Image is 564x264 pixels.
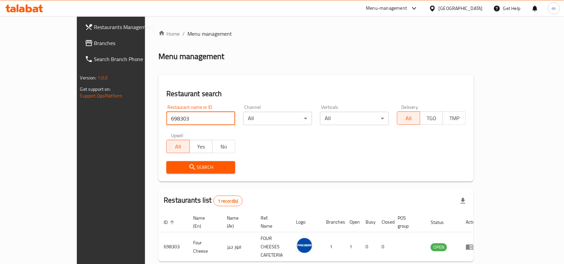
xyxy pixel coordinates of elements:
[80,91,123,100] a: Support.OpsPlatform
[169,142,187,152] span: All
[80,85,111,93] span: Get support on:
[376,212,392,232] th: Closed
[215,142,233,152] span: No
[212,140,235,153] button: No
[182,30,185,38] li: /
[397,111,420,125] button: All
[222,232,255,262] td: فور جيز
[166,161,235,174] button: Search
[420,111,443,125] button: TGO
[443,111,466,125] button: TMP
[227,214,247,230] span: Name (Ar)
[158,30,474,38] nav: breadcrumb
[243,112,312,125] div: All
[166,112,235,125] input: Search for restaurant name or ID..
[255,232,291,262] td: FOUR CHEESES CAFETERIA
[80,35,171,51] a: Branches
[320,112,389,125] div: All
[321,212,344,232] th: Branches
[158,212,483,262] table: enhanced table
[460,212,483,232] th: Action
[80,51,171,67] a: Search Branch Phone
[214,198,242,204] span: 1 record(s)
[193,214,214,230] span: Name (En)
[189,140,213,153] button: Yes
[455,193,471,209] div: Export file
[296,237,313,254] img: Four Cheese
[360,212,376,232] th: Busy
[402,105,418,109] label: Delivery
[366,4,407,12] div: Menu-management
[344,232,360,262] td: 1
[164,218,176,226] span: ID
[94,39,166,47] span: Branches
[214,196,243,206] div: Total records count
[164,195,242,206] h2: Restaurants list
[423,113,440,123] span: TGO
[552,5,556,12] span: m
[80,19,171,35] a: Restaurants Management
[94,23,166,31] span: Restaurants Management
[400,113,417,123] span: All
[166,140,189,153] button: All
[188,232,222,262] td: Four Cheese
[344,212,360,232] th: Open
[171,133,183,138] label: Upsell
[360,232,376,262] td: 0
[166,89,466,99] h2: Restaurant search
[439,5,483,12] div: [GEOGRAPHIC_DATA]
[398,214,417,230] span: POS group
[446,113,463,123] span: TMP
[158,232,188,262] td: 698303
[94,55,166,63] span: Search Branch Phone
[98,73,108,82] span: 1.0.0
[261,214,283,230] span: Ref. Name
[192,142,210,152] span: Yes
[376,232,392,262] td: 0
[321,232,344,262] td: 1
[431,243,447,251] span: OPEN
[187,30,232,38] span: Menu management
[291,212,321,232] th: Logo
[431,218,452,226] span: Status
[158,51,224,62] h2: Menu management
[80,73,97,82] span: Version:
[172,163,230,172] span: Search
[466,243,478,251] div: Menu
